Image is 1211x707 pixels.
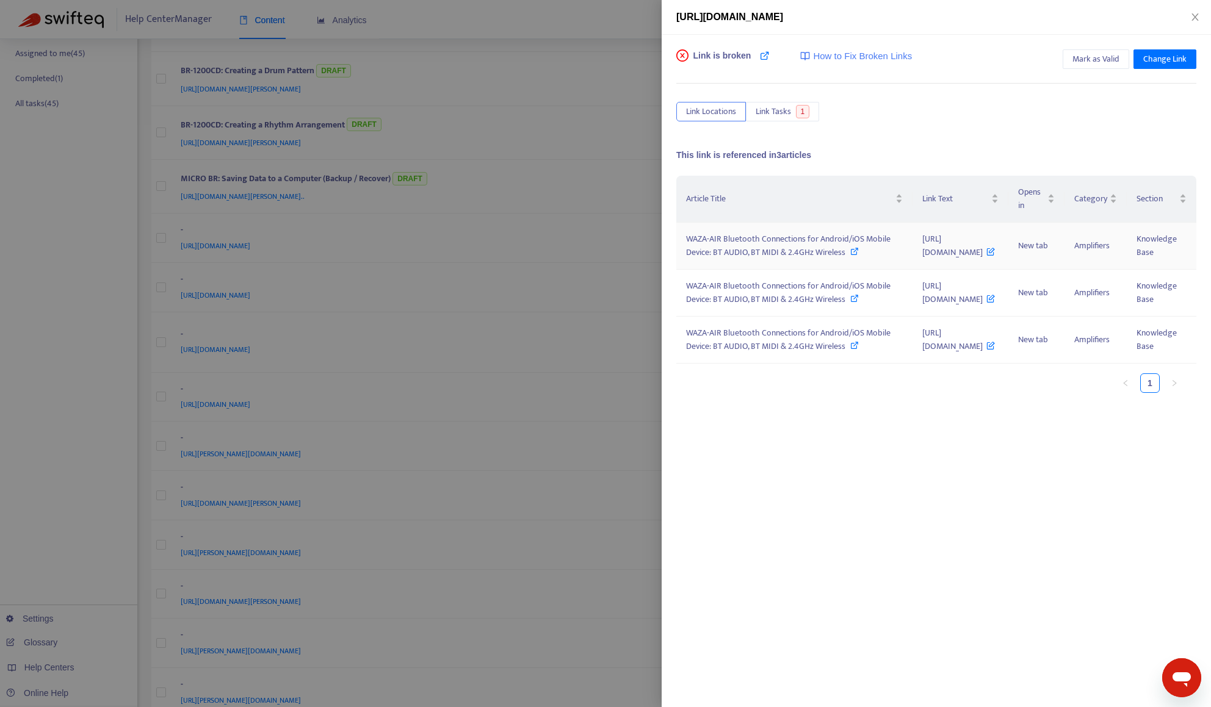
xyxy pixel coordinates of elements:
img: image-link [800,51,810,61]
button: Link Tasks1 [746,102,819,121]
span: Opens in [1018,185,1045,212]
span: Link Text [922,192,989,206]
span: Category [1074,192,1107,206]
span: 1 [796,105,810,118]
span: Knowledge Base [1137,279,1177,306]
span: Amplifiers [1074,332,1110,346]
span: New tab [1018,239,1048,253]
span: Article Title [686,192,893,206]
button: Link Locations [676,102,746,121]
span: Knowledge Base [1137,326,1177,353]
span: Link Tasks [756,105,791,118]
a: 1 [1141,374,1159,392]
button: Change Link [1133,49,1196,69]
span: Change Link [1143,52,1187,66]
span: How to Fix Broken Links [813,49,912,63]
span: New tab [1018,285,1048,300]
span: Link is broken [693,49,751,74]
span: right [1171,379,1178,387]
button: left [1116,373,1135,393]
li: Next Page [1165,373,1184,393]
th: Section [1127,176,1196,223]
th: Article Title [676,176,913,223]
button: Mark as Valid [1063,49,1129,69]
th: Category [1065,176,1127,223]
span: [URL][DOMAIN_NAME] [676,12,783,22]
th: Opens in [1008,176,1065,223]
li: 1 [1140,373,1160,393]
span: [URL][DOMAIN_NAME] [922,279,996,306]
a: How to Fix Broken Links [800,49,912,63]
span: WAZA-AIR Bluetooth Connections for Android/iOS Mobile Device: BT AUDIO, BT MIDI & 2.4GHz Wireless [686,279,891,306]
span: Amplifiers [1074,285,1110,300]
span: close [1190,12,1200,22]
button: right [1165,373,1184,393]
span: WAZA-AIR Bluetooth Connections for Android/iOS Mobile Device: BT AUDIO, BT MIDI & 2.4GHz Wireless [686,232,891,259]
span: Link Locations [686,105,736,118]
span: [URL][DOMAIN_NAME] [922,326,996,353]
span: This link is referenced in 3 articles [676,150,811,160]
span: New tab [1018,332,1048,346]
span: Knowledge Base [1137,232,1177,259]
span: WAZA-AIR Bluetooth Connections for Android/iOS Mobile Device: BT AUDIO, BT MIDI & 2.4GHz Wireless [686,326,891,353]
li: Previous Page [1116,373,1135,393]
button: Close [1187,12,1204,23]
span: close-circle [676,49,689,62]
th: Link Text [913,176,1009,223]
span: Mark as Valid [1072,52,1119,66]
iframe: メッセージングウィンドウを開くボタン [1162,658,1201,697]
span: left [1122,379,1129,387]
span: [URL][DOMAIN_NAME] [922,232,996,259]
span: Section [1137,192,1177,206]
span: Amplifiers [1074,239,1110,253]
